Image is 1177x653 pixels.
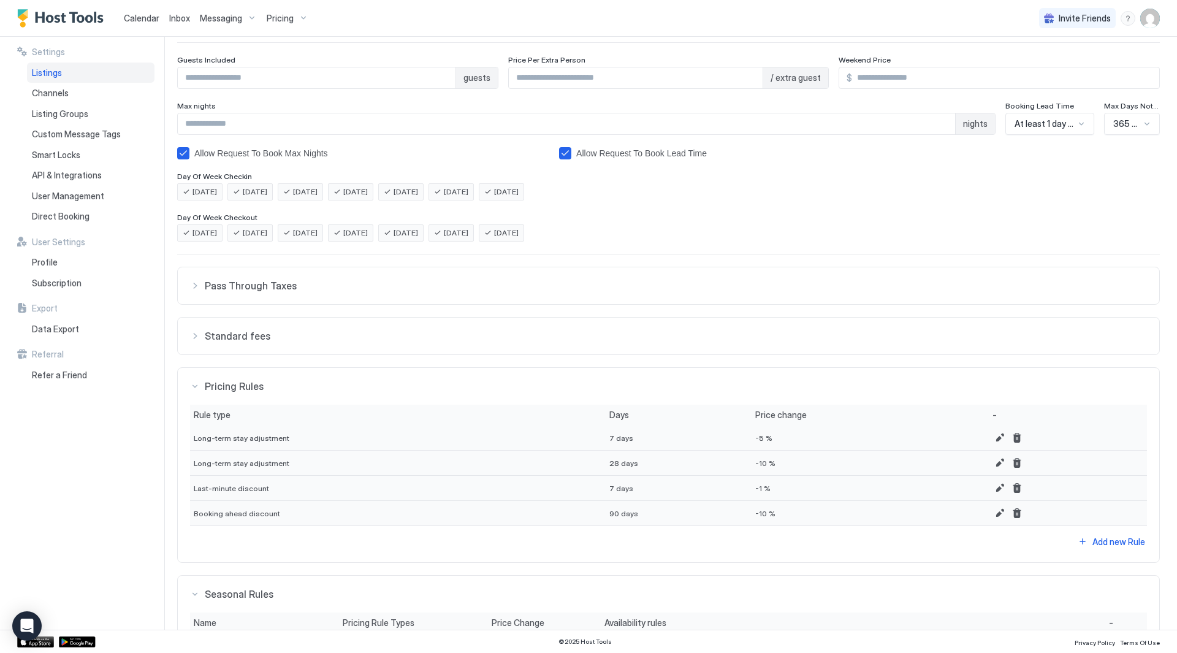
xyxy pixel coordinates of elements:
[124,13,159,23] span: Calendar
[494,227,519,239] span: [DATE]
[12,611,42,641] div: Open Intercom Messenger
[32,349,64,360] span: Referral
[32,67,62,78] span: Listings
[194,433,289,443] span: Long-term stay adjustment
[243,227,267,239] span: [DATE]
[1113,118,1140,129] span: 365 Days
[27,273,154,294] a: Subscription
[852,67,1159,88] input: Input Field
[27,104,154,124] a: Listing Groups
[604,617,666,628] span: Availability rules
[177,147,549,159] div: allowRTBAboveMaxNights
[243,186,267,197] span: [DATE]
[169,12,190,25] a: Inbox
[192,186,217,197] span: [DATE]
[178,113,955,134] input: Input Field
[17,636,54,647] a: App Store
[293,227,318,239] span: [DATE]
[27,319,154,340] a: Data Export
[178,67,455,88] input: Input Field
[32,211,90,222] span: Direct Booking
[558,638,612,646] span: © 2025 Host Tools
[32,150,80,161] span: Smart Locks
[32,324,79,335] span: Data Export
[32,303,58,314] span: Export
[1120,635,1160,648] a: Terms Of Use
[194,459,289,468] span: Long-term stay adjustment
[492,617,544,628] span: Price Change
[559,147,928,159] div: bookingLeadTimeAllowRequestToBook
[508,55,585,64] span: Price Per Extra Person
[178,368,1159,405] button: Pricing Rules
[32,257,58,268] span: Profile
[444,227,468,239] span: [DATE]
[200,13,242,24] span: Messaging
[609,509,638,518] span: 90 days
[178,576,1159,613] button: Seasonal Rules
[194,484,269,493] span: Last-minute discount
[32,237,85,248] span: User Settings
[1059,13,1111,24] span: Invite Friends
[847,72,852,83] span: $
[32,191,104,202] span: User Management
[293,186,318,197] span: [DATE]
[1121,11,1135,26] div: menu
[343,227,368,239] span: [DATE]
[32,47,65,58] span: Settings
[1015,118,1075,129] span: At least 1 day notice
[32,109,88,120] span: Listing Groups
[609,484,633,493] span: 7 days
[267,13,294,24] span: Pricing
[963,118,988,129] span: nights
[27,63,154,83] a: Listings
[32,129,121,140] span: Custom Message Tags
[992,481,1007,495] button: Edit
[194,509,280,518] span: Booking ahead discount
[177,213,257,222] span: Day Of Week Checkout
[178,318,1159,354] button: Standard fees
[194,410,230,421] span: Rule type
[509,67,763,88] input: Input Field
[27,252,154,273] a: Profile
[494,186,519,197] span: [DATE]
[27,145,154,166] a: Smart Locks
[27,186,154,207] a: User Management
[576,148,707,158] div: Allow Request To Book Lead Time
[992,456,1007,470] button: Edit
[343,186,368,197] span: [DATE]
[1120,639,1160,646] span: Terms Of Use
[205,330,1147,342] span: Standard fees
[1076,533,1147,550] button: Add new Rule
[755,459,775,468] span: -10 %
[1005,101,1074,110] span: Booking Lead Time
[32,278,82,289] span: Subscription
[59,636,96,647] a: Google Play Store
[205,380,1147,392] span: Pricing Rules
[1010,481,1024,495] button: Delete
[1092,535,1145,548] div: Add new Rule
[205,280,1147,292] span: Pass Through Taxes
[1109,617,1113,628] span: -
[194,617,216,628] span: Name
[839,55,891,64] span: Weekend Price
[17,9,109,28] a: Host Tools Logo
[1075,635,1115,648] a: Privacy Policy
[1010,456,1024,470] button: Delete
[771,72,821,83] span: / extra guest
[177,55,235,64] span: Guests Included
[1104,101,1160,110] span: Max Days Notice
[394,227,418,239] span: [DATE]
[27,206,154,227] a: Direct Booking
[177,172,252,181] span: Day Of Week Checkin
[124,12,159,25] a: Calendar
[32,88,69,99] span: Channels
[609,410,629,421] span: Days
[755,433,772,443] span: -5 %
[1010,430,1024,445] button: Delete
[609,459,638,468] span: 28 days
[463,72,490,83] span: guests
[394,186,418,197] span: [DATE]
